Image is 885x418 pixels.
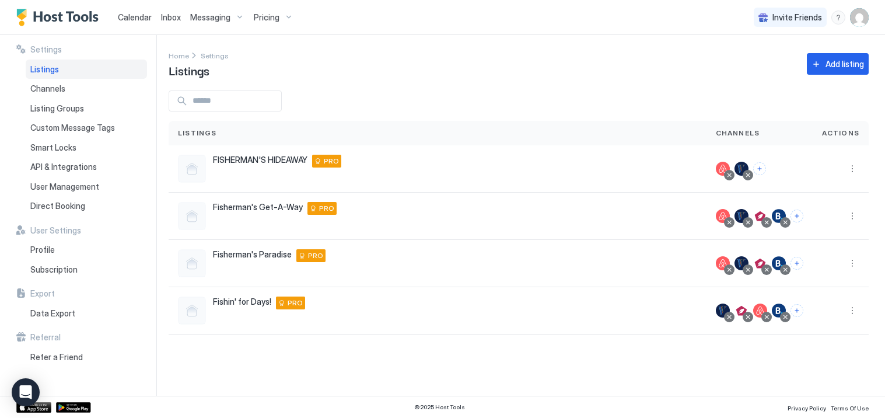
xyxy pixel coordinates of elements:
[716,128,760,138] span: Channels
[790,304,803,317] button: Connect channels
[753,162,766,175] button: Connect channels
[30,182,99,192] span: User Management
[845,162,859,176] div: menu
[169,49,189,61] div: Breadcrumb
[161,12,181,22] span: Inbox
[201,49,229,61] a: Settings
[213,202,303,213] span: Fisherman's Get-A-Way
[213,155,307,165] span: FISHERMAN'S HIDEAWAY
[30,225,81,236] span: User Settings
[26,99,147,119] a: Listing Groups
[16,9,104,26] a: Host Tools Logo
[118,12,152,22] span: Calendar
[30,308,75,319] span: Data Export
[788,405,826,412] span: Privacy Policy
[30,352,83,363] span: Refer a Friend
[30,83,65,94] span: Channels
[807,53,869,75] button: Add listing
[30,162,97,172] span: API & Integrations
[30,103,84,114] span: Listing Groups
[825,58,864,70] div: Add listing
[26,260,147,280] a: Subscription
[414,403,465,411] span: © 2025 Host Tools
[845,304,859,318] div: menu
[288,298,303,308] span: PRO
[845,256,859,270] button: More options
[201,49,229,61] div: Breadcrumb
[30,123,115,133] span: Custom Message Tags
[831,11,845,25] div: menu
[30,288,55,299] span: Export
[845,209,859,223] button: More options
[26,304,147,323] a: Data Export
[12,378,40,406] div: Open Intercom Messenger
[26,79,147,99] a: Channels
[845,304,859,318] button: More options
[26,177,147,197] a: User Management
[213,249,292,260] span: Fisherman's Paradise
[30,201,85,211] span: Direct Booking
[845,162,859,176] button: More options
[178,128,217,138] span: Listings
[850,8,869,27] div: User profile
[772,12,822,23] span: Invite Friends
[169,49,189,61] a: Home
[30,142,76,153] span: Smart Locks
[26,60,147,79] a: Listings
[56,402,91,413] a: Google Play Store
[845,209,859,223] div: menu
[822,128,859,138] span: Actions
[26,118,147,138] a: Custom Message Tags
[30,245,55,255] span: Profile
[26,347,147,367] a: Refer a Friend
[30,332,61,343] span: Referral
[26,157,147,177] a: API & Integrations
[790,257,803,270] button: Connect channels
[16,402,51,413] a: App Store
[308,250,323,261] span: PRO
[188,91,281,111] input: Input Field
[788,401,826,413] a: Privacy Policy
[254,12,279,23] span: Pricing
[118,11,152,23] a: Calendar
[169,61,209,79] span: Listings
[831,405,869,412] span: Terms Of Use
[790,210,803,222] button: Connect channels
[845,256,859,270] div: menu
[26,240,147,260] a: Profile
[161,11,181,23] a: Inbox
[30,64,59,75] span: Listings
[213,297,271,307] span: Fishin' for Days!
[169,51,189,60] span: Home
[319,203,334,214] span: PRO
[26,196,147,216] a: Direct Booking
[190,12,230,23] span: Messaging
[26,138,147,158] a: Smart Locks
[30,264,78,275] span: Subscription
[30,44,62,55] span: Settings
[201,51,229,60] span: Settings
[831,401,869,413] a: Terms Of Use
[324,156,339,166] span: PRO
